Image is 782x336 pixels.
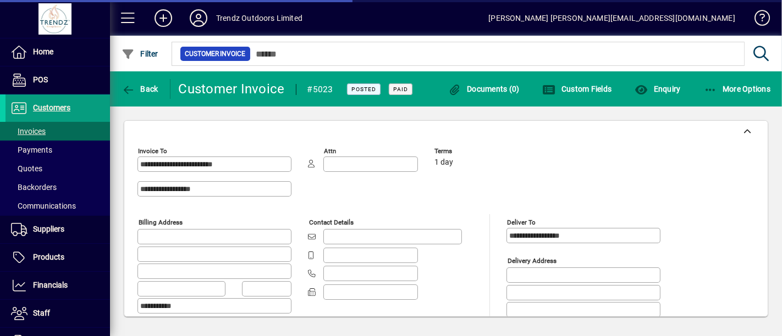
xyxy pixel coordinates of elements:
[33,47,53,56] span: Home
[119,79,161,99] button: Back
[445,79,522,99] button: Documents (0)
[746,2,768,38] a: Knowledge Base
[324,147,336,155] mat-label: Attn
[351,86,376,93] span: Posted
[179,80,285,98] div: Customer Invoice
[33,225,64,233] span: Suppliers
[122,49,158,58] span: Filter
[635,85,680,93] span: Enquiry
[33,103,70,112] span: Customers
[11,183,57,192] span: Backorders
[507,219,536,226] mat-label: Deliver To
[138,147,167,155] mat-label: Invoice To
[122,85,158,93] span: Back
[632,79,683,99] button: Enquiry
[5,159,110,178] a: Quotes
[33,281,68,289] span: Financials
[185,48,246,59] span: Customer Invoice
[5,300,110,327] a: Staff
[5,178,110,197] a: Backorders
[11,145,52,154] span: Payments
[216,9,302,27] div: Trendz Outdoors Limited
[110,79,170,99] app-page-header-button: Back
[119,44,161,64] button: Filter
[434,148,500,155] span: Terms
[488,9,735,27] div: [PERSON_NAME] [PERSON_NAME][EMAIL_ADDRESS][DOMAIN_NAME]
[393,86,408,93] span: Paid
[5,216,110,243] a: Suppliers
[5,141,110,159] a: Payments
[701,79,774,99] button: More Options
[704,85,771,93] span: More Options
[307,81,333,98] div: #5023
[11,164,42,173] span: Quotes
[543,85,612,93] span: Custom Fields
[5,272,110,299] a: Financials
[5,66,110,94] a: POS
[33,309,50,317] span: Staff
[5,122,110,141] a: Invoices
[146,8,181,28] button: Add
[5,197,110,215] a: Communications
[181,8,216,28] button: Profile
[5,38,110,66] a: Home
[11,201,76,210] span: Communications
[5,244,110,271] a: Products
[11,127,46,136] span: Invoices
[33,75,48,84] span: POS
[33,253,64,261] span: Products
[434,158,453,167] span: 1 day
[540,79,615,99] button: Custom Fields
[448,85,520,93] span: Documents (0)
